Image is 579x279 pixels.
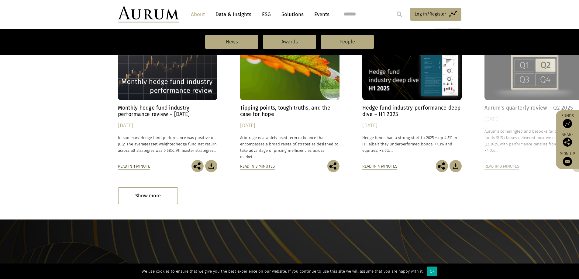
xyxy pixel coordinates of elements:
[393,8,405,20] input: Submit
[362,38,462,160] a: Hedge Fund Data Hedge fund industry performance deep dive – H1 2025 [DATE] Hedge funds had a stro...
[240,134,339,160] p: Arbitrage is a widely used term in finance that encompasses a broad range of strategies designed ...
[563,119,572,128] img: Access Funds
[362,134,462,154] p: Hedge funds had a strong start to 2025 – up 4.5% in H1, albeit they underperformed bonds, +7.3% a...
[118,121,217,130] div: [DATE]
[321,35,374,49] a: People
[559,133,576,147] div: Share
[118,38,217,160] a: Hedge Fund Data Monthly hedge fund industry performance review – [DATE] [DATE] In summary Hedge f...
[240,105,339,117] h4: Tipping points, tough truths, and the case for hope
[559,151,576,166] a: Sign up
[188,9,208,20] a: About
[118,134,217,154] p: In summary Hedge fund performance was positive in July. The average hedge fund net return across ...
[278,9,307,20] a: Solutions
[118,187,178,204] div: Show more
[118,6,179,22] img: Aurum
[212,9,254,20] a: Data & Insights
[563,138,572,147] img: Share this post
[205,160,217,172] img: Download Article
[118,105,217,117] h4: Monthly hedge fund industry performance review – [DATE]
[362,163,397,170] div: Read in 4 minutes
[259,9,274,20] a: ESG
[563,157,572,166] img: Sign up to our newsletter
[327,160,339,172] img: Share this post
[410,8,461,21] a: Log in/Register
[362,121,462,130] div: [DATE]
[148,142,176,146] span: asset-weighted
[240,38,339,160] a: Insights Tipping points, tough truths, and the case for hope [DATE] Arbitrage is a widely used te...
[450,160,462,172] img: Download Article
[240,163,275,170] div: Read in 3 minutes
[311,9,329,20] a: Events
[484,163,519,170] div: Read in 3 minutes
[263,35,316,49] a: Awards
[362,105,462,117] h4: Hedge fund industry performance deep dive – H1 2025
[191,160,204,172] img: Share this post
[118,163,150,170] div: Read in 1 minute
[427,267,437,276] div: Ok
[436,160,448,172] img: Share this post
[415,10,446,18] span: Log in/Register
[240,121,339,130] div: [DATE]
[559,113,576,128] a: Funds
[205,35,258,49] a: News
